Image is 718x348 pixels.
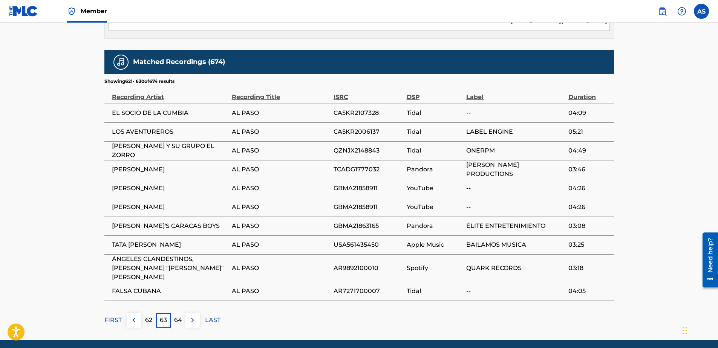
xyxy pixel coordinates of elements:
div: DSP [407,85,463,102]
span: 04:26 [568,203,610,212]
span: AR7271700007 [334,287,403,296]
p: 62 [145,316,152,325]
span: [PERSON_NAME] PRODUCTIONS [466,160,564,179]
span: Spotify [407,264,463,273]
span: ÁNGELES CLANDESTINOS,[PERSON_NAME] "[PERSON_NAME]" [PERSON_NAME] [112,255,228,282]
span: GBMA21863165 [334,221,403,230]
span: YouTube [407,203,463,212]
span: ONERPM [466,146,564,155]
span: 04:26 [568,184,610,193]
span: CA5KR2107328 [334,108,403,118]
img: Matched Recordings [116,58,126,67]
p: LAST [205,316,220,325]
h5: Matched Recordings (674) [133,58,225,66]
span: AL PASO [232,287,330,296]
span: AL PASO [232,240,330,249]
span: AL PASO [232,165,330,174]
span: USA561435450 [334,240,403,249]
img: Top Rightsholder [67,7,76,16]
span: GBMA21858911 [334,203,403,212]
span: QUARK RECORDS [466,264,564,273]
span: AL PASO [232,203,330,212]
p: 63 [160,316,167,325]
span: AL PASO [232,146,330,155]
span: Pandora [407,165,463,174]
span: [PERSON_NAME] [112,184,228,193]
span: TATA [PERSON_NAME] [112,240,228,249]
span: 04:09 [568,108,610,118]
span: EL SOCIO DE LA CUMBIA [112,108,228,118]
div: Drag [683,319,687,342]
span: AL PASO [232,264,330,273]
span: GBMA21858911 [334,184,403,193]
span: LABEL ENGINE [466,127,564,136]
span: Member [81,7,107,15]
span: 05:21 [568,127,610,136]
img: right [188,316,197,325]
a: Public Search [655,4,670,19]
span: Tidal [407,146,463,155]
div: Label [466,85,564,102]
span: [PERSON_NAME] [112,165,228,174]
span: [PERSON_NAME]'S CARACAS BOYS [112,221,228,230]
span: -- [466,203,564,212]
div: User Menu [694,4,709,19]
span: AL PASO [232,127,330,136]
span: AL PASO [232,108,330,118]
span: YouTube [407,184,463,193]
span: -- [466,287,564,296]
div: Duration [568,85,610,102]
span: TCADG1777032 [334,165,403,174]
span: AL PASO [232,221,330,230]
img: left [129,316,138,325]
div: ISRC [334,85,403,102]
span: AR9892100010 [334,264,403,273]
span: 03:18 [568,264,610,273]
p: Showing 621 - 630 of 674 results [104,78,175,85]
span: CA5KR2006137 [334,127,403,136]
span: 04:49 [568,146,610,155]
span: Apple Music [407,240,463,249]
iframe: Chat Widget [680,312,718,348]
span: FALSA CUBANA [112,287,228,296]
span: ÉLITE ENTRETENIMIENTO [466,221,564,230]
div: Recording Title [232,85,330,102]
span: Tidal [407,287,463,296]
img: search [658,7,667,16]
span: 03:08 [568,221,610,230]
img: MLC Logo [9,6,38,17]
span: BAILAMOS MUSICA [466,240,564,249]
span: -- [466,184,564,193]
span: Pandora [407,221,463,230]
span: AL PASO [232,184,330,193]
span: -- [466,108,564,118]
img: help [677,7,686,16]
div: Recording Artist [112,85,228,102]
span: 04:05 [568,287,610,296]
span: QZNJX2148843 [334,146,403,155]
span: [PERSON_NAME] Y SU GRUPO EL ZORRO [112,142,228,160]
span: Tidal [407,108,463,118]
span: LOS AVENTUREROS [112,127,228,136]
span: [PERSON_NAME] [112,203,228,212]
div: Help [674,4,689,19]
span: 03:25 [568,240,610,249]
span: 03:46 [568,165,610,174]
iframe: Resource Center [697,230,718,290]
p: FIRST [104,316,122,325]
span: Tidal [407,127,463,136]
p: 64 [174,316,182,325]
